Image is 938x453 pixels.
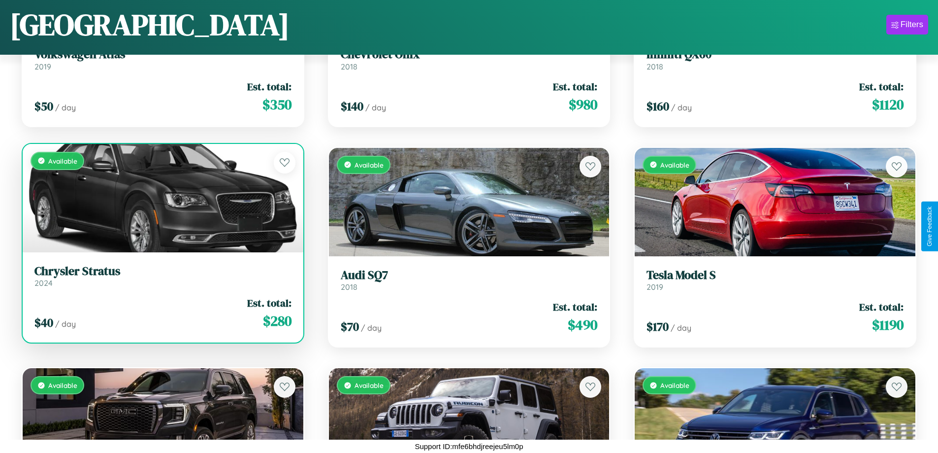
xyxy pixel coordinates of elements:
[859,79,904,94] span: Est. total:
[365,103,386,112] span: / day
[671,323,691,333] span: / day
[901,20,923,30] div: Filters
[569,95,597,114] span: $ 980
[872,315,904,335] span: $ 1190
[262,95,291,114] span: $ 350
[926,207,933,246] div: Give Feedback
[341,62,357,71] span: 2018
[55,103,76,112] span: / day
[247,296,291,310] span: Est. total:
[34,264,291,288] a: Chrysler Stratus2024
[355,161,384,169] span: Available
[647,268,904,292] a: Tesla Model S2019
[361,323,382,333] span: / day
[247,79,291,94] span: Est. total:
[355,381,384,389] span: Available
[553,79,597,94] span: Est. total:
[10,4,290,45] h1: [GEOGRAPHIC_DATA]
[647,318,669,335] span: $ 170
[568,315,597,335] span: $ 490
[647,47,904,62] h3: Infiniti QX60
[34,264,291,279] h3: Chrysler Stratus
[553,300,597,314] span: Est. total:
[34,98,53,114] span: $ 50
[341,318,359,335] span: $ 70
[341,47,598,71] a: Chevrolet Onix2018
[647,62,663,71] span: 2018
[341,98,363,114] span: $ 140
[647,268,904,282] h3: Tesla Model S
[341,268,598,292] a: Audi SQ72018
[859,300,904,314] span: Est. total:
[48,157,77,165] span: Available
[647,282,663,292] span: 2019
[34,62,51,71] span: 2019
[647,98,669,114] span: $ 160
[660,161,689,169] span: Available
[886,15,928,35] button: Filters
[263,311,291,331] span: $ 280
[48,381,77,389] span: Available
[341,268,598,282] h3: Audi SQ7
[34,47,291,62] h3: Volkswagen Atlas
[34,314,53,331] span: $ 40
[415,440,523,453] p: Support ID: mfe6bhdjreejeu5lm0p
[34,47,291,71] a: Volkswagen Atlas2019
[671,103,692,112] span: / day
[34,278,53,288] span: 2024
[647,47,904,71] a: Infiniti QX602018
[55,319,76,329] span: / day
[341,282,357,292] span: 2018
[660,381,689,389] span: Available
[872,95,904,114] span: $ 1120
[341,47,598,62] h3: Chevrolet Onix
